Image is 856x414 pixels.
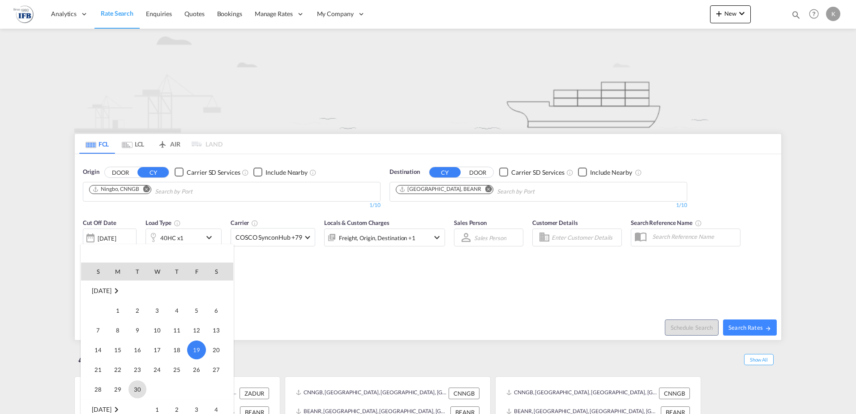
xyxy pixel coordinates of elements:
td: Wednesday September 17 2025 [147,340,167,360]
td: Thursday September 11 2025 [167,320,187,340]
span: 26 [188,361,205,379]
span: 2 [128,302,146,319]
td: Thursday September 18 2025 [167,340,187,360]
span: 5 [188,302,205,319]
tr: Week 3 [81,340,233,360]
th: F [187,263,206,280]
span: 6 [207,302,225,319]
span: 21 [89,361,107,379]
td: Wednesday September 3 2025 [147,301,167,320]
tr: Week 4 [81,360,233,379]
span: 8 [109,321,127,339]
td: Sunday September 28 2025 [81,379,108,400]
span: 17 [148,341,166,359]
td: September 2025 [81,280,233,301]
th: T [128,263,147,280]
td: Monday September 15 2025 [108,340,128,360]
tr: Week 2 [81,320,233,340]
span: 11 [168,321,186,339]
span: 30 [128,380,146,398]
span: [DATE] [92,405,111,413]
tr: Week 5 [81,379,233,400]
span: 3 [148,302,166,319]
td: Wednesday September 24 2025 [147,360,167,379]
td: Tuesday September 9 2025 [128,320,147,340]
td: Saturday September 27 2025 [206,360,233,379]
span: 19 [187,341,206,359]
span: 29 [109,380,127,398]
td: Thursday September 4 2025 [167,301,187,320]
span: [DATE] [92,287,111,294]
td: Sunday September 7 2025 [81,320,108,340]
td: Saturday September 20 2025 [206,340,233,360]
td: Thursday September 25 2025 [167,360,187,379]
td: Saturday September 13 2025 [206,320,233,340]
span: 9 [128,321,146,339]
span: 22 [109,361,127,379]
td: Friday September 5 2025 [187,301,206,320]
td: Sunday September 21 2025 [81,360,108,379]
span: 10 [148,321,166,339]
span: 20 [207,341,225,359]
span: 1 [109,302,127,319]
span: 7 [89,321,107,339]
td: Tuesday September 30 2025 [128,379,147,400]
tr: Week 1 [81,301,233,320]
th: M [108,263,128,280]
span: 18 [168,341,186,359]
th: S [81,263,108,280]
span: 14 [89,341,107,359]
td: Friday September 12 2025 [187,320,206,340]
td: Tuesday September 23 2025 [128,360,147,379]
td: Monday September 1 2025 [108,301,128,320]
span: 28 [89,380,107,398]
td: Friday September 26 2025 [187,360,206,379]
th: W [147,263,167,280]
td: Monday September 8 2025 [108,320,128,340]
span: 24 [148,361,166,379]
span: 23 [128,361,146,379]
td: Tuesday September 16 2025 [128,340,147,360]
tr: Week undefined [81,280,233,301]
td: Saturday September 6 2025 [206,301,233,320]
td: Tuesday September 2 2025 [128,301,147,320]
th: S [206,263,233,280]
td: Monday September 22 2025 [108,360,128,379]
span: 25 [168,361,186,379]
th: T [167,263,187,280]
td: Wednesday September 10 2025 [147,320,167,340]
td: Sunday September 14 2025 [81,340,108,360]
span: 4 [168,302,186,319]
span: 16 [128,341,146,359]
span: 15 [109,341,127,359]
span: 12 [188,321,205,339]
span: 13 [207,321,225,339]
td: Friday September 19 2025 [187,340,206,360]
td: Monday September 29 2025 [108,379,128,400]
span: 27 [207,361,225,379]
